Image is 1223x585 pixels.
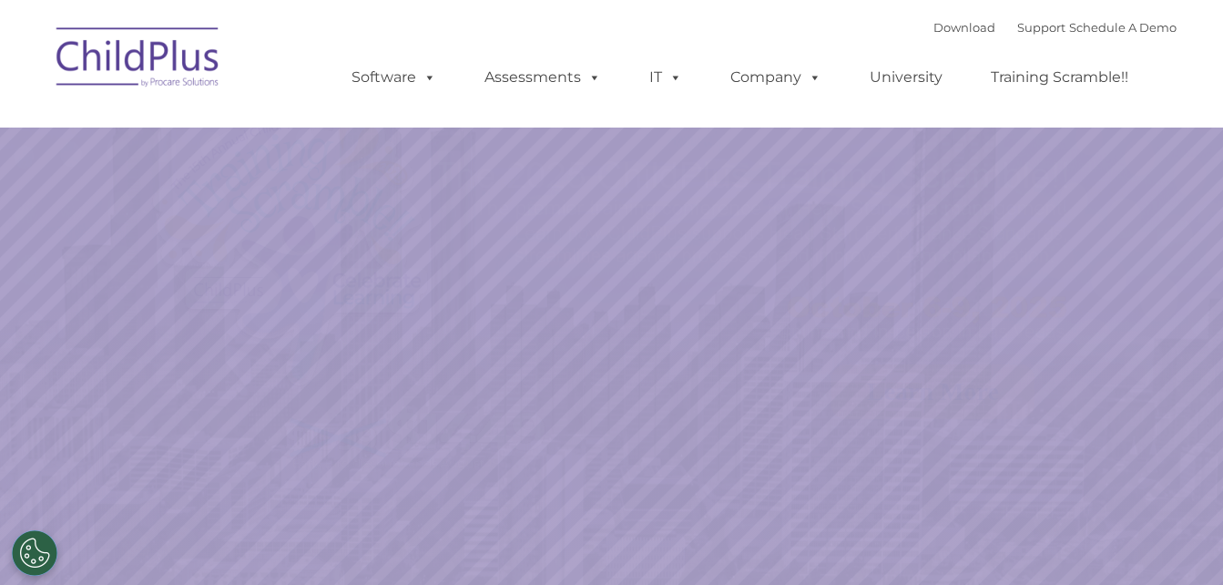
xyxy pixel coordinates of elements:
a: Training Scramble!! [973,59,1147,96]
a: Download [933,20,995,35]
a: Company [712,59,840,96]
a: IT [631,59,700,96]
button: Cookies Settings [12,530,57,576]
a: University [851,59,961,96]
img: ChildPlus by Procare Solutions [47,15,229,106]
a: Assessments [466,59,619,96]
font: | [933,20,1177,35]
a: Learn More [831,364,1034,419]
a: Software [333,59,454,96]
a: Schedule A Demo [1069,20,1177,35]
a: Support [1017,20,1065,35]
